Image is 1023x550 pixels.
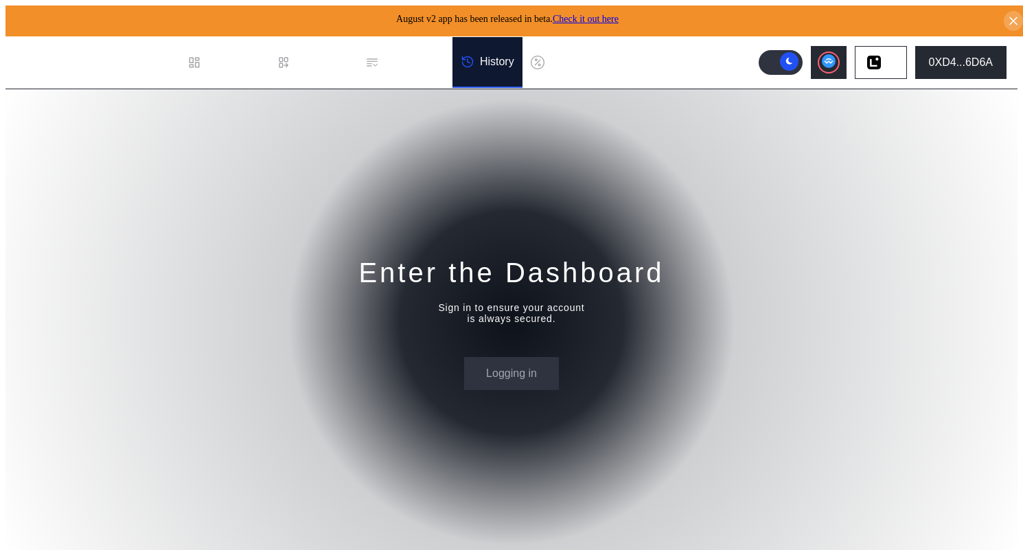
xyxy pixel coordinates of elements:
div: Loan Book [296,56,349,69]
img: chain logo [866,55,882,70]
a: Loan Book [268,37,357,88]
div: Enter the Dashboard [358,255,664,290]
a: History [452,37,522,88]
button: chain logo [855,46,907,79]
div: History [480,56,514,68]
div: 0XD4...6D6A [929,56,993,69]
a: Check it out here [553,14,619,24]
div: Permissions [384,56,444,69]
div: Sign in to ensure your account is always secured. [438,302,584,324]
div: Dashboard [207,56,260,69]
div: Discount Factors [550,56,632,69]
button: Logging in [464,357,559,390]
button: 0XD4...6D6A [915,46,1007,79]
a: Discount Factors [522,37,641,88]
span: August v2 app has been released in beta. [396,14,619,24]
a: Permissions [357,37,452,88]
a: Dashboard [179,37,268,88]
